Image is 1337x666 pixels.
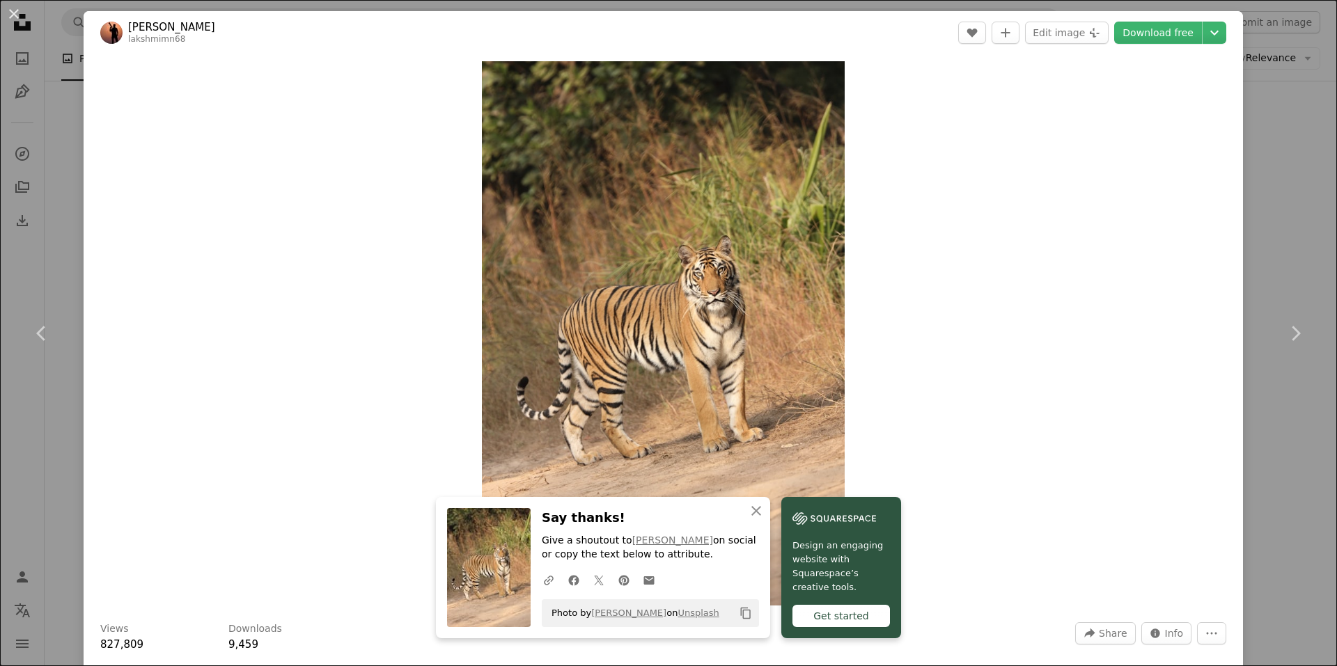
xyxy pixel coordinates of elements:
button: Like [958,22,986,44]
img: a tiger walking on a dirt path [482,61,845,605]
button: More Actions [1197,622,1226,644]
a: [PERSON_NAME] [128,20,215,34]
span: Design an engaging website with Squarespace’s creative tools. [792,539,890,594]
a: Share on Facebook [561,566,586,594]
p: Give a shoutout to on social or copy the text below to attribute. [542,534,759,562]
a: Share on Pinterest [611,566,636,594]
a: Share on Twitter [586,566,611,594]
a: [PERSON_NAME] [632,534,713,546]
h3: Downloads [228,622,282,636]
span: Share [1099,623,1127,644]
button: Add to Collection [992,22,1019,44]
a: lakshmimn68 [128,34,185,44]
img: file-1606177908946-d1eed1cbe4f5image [792,508,876,529]
a: [PERSON_NAME] [591,608,666,618]
a: Design an engaging website with Squarespace’s creative tools.Get started [781,497,901,638]
button: Share this image [1075,622,1135,644]
button: Choose download size [1203,22,1226,44]
img: Go to Lakshmi Narasimha's profile [100,22,123,44]
button: Copy to clipboard [734,601,758,625]
span: Info [1165,623,1184,644]
h3: Say thanks! [542,508,759,528]
a: Download free [1114,22,1202,44]
button: Zoom in on this image [482,61,845,605]
a: Next [1253,267,1337,400]
a: Share over email [636,566,662,594]
button: Edit image [1025,22,1109,44]
span: 9,459 [228,638,258,651]
a: Unsplash [678,608,719,618]
h3: Views [100,622,129,636]
span: Photo by on [545,602,719,624]
button: Stats about this image [1141,622,1192,644]
span: 827,809 [100,638,143,651]
div: Get started [792,605,890,627]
